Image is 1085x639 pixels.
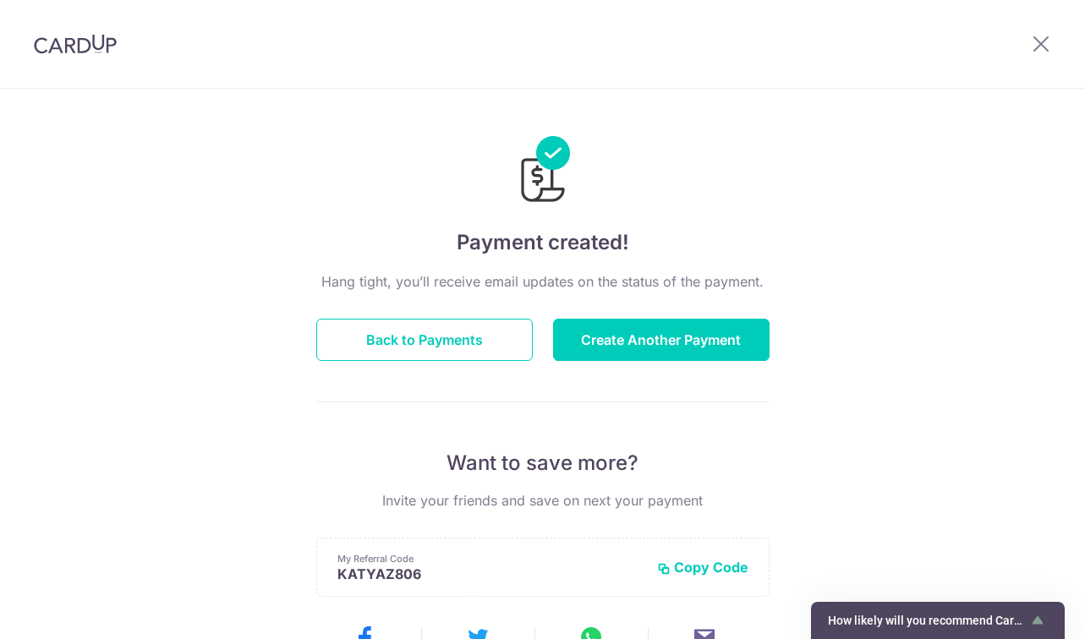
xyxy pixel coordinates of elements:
[516,136,570,207] img: Payments
[34,34,117,54] img: CardUp
[657,559,748,576] button: Copy Code
[316,227,770,258] h4: Payment created!
[337,565,644,582] p: KATYAZ806
[828,614,1027,627] span: How likely will you recommend CardUp to a friend?
[553,319,770,361] button: Create Another Payment
[828,610,1048,631] button: Show survey - How likely will you recommend CardUp to a friend?
[316,319,533,361] button: Back to Payments
[316,490,770,511] p: Invite your friends and save on next your payment
[316,450,770,477] p: Want to save more?
[316,271,770,292] p: Hang tight, you’ll receive email updates on the status of the payment.
[337,552,644,565] p: My Referral Code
